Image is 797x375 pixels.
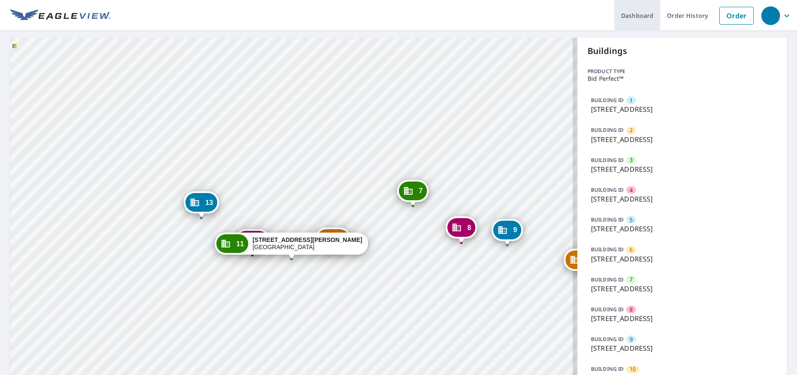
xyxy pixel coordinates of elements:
span: 9 [630,335,633,344]
span: 11 [236,241,244,247]
div: Dropped pin, building 11, Commercial property, 11504 E Rogers Rd Longmont, CO 80501 [215,233,368,259]
p: BUILDING ID [591,186,624,193]
div: Dropped pin, building 9, Commercial property, 12121 Sugar Mill Rd Longmont, CO 80501 [492,219,523,245]
span: 8 [467,224,471,231]
p: BUILDING ID [591,216,624,223]
p: Bid Perfect™ [588,75,777,82]
a: Order [719,7,754,25]
p: [STREET_ADDRESS] [591,224,773,234]
p: [STREET_ADDRESS] [591,104,773,114]
div: Dropped pin, building 6, Commercial property, 12121 Sugar Mill Rd Longmont, CO 80501 [564,249,595,275]
div: Dropped pin, building 8, Commercial property, 12121 Sugar Mill Rd Longmont, CO 80501 [446,216,477,243]
span: 7 [630,276,633,284]
p: BUILDING ID [591,156,624,164]
strong: [STREET_ADDRESS][PERSON_NAME] [252,236,362,243]
p: BUILDING ID [591,126,624,134]
span: 13 [205,199,213,206]
span: 9 [513,227,517,233]
p: BUILDING ID [591,97,624,104]
p: BUILDING ID [591,276,624,283]
p: [STREET_ADDRESS] [591,313,773,324]
p: [STREET_ADDRESS] [591,194,773,204]
span: 6 [630,246,633,254]
div: Dropped pin, building 13, Commercial property, 11504 E Rogers Rd Longmont, CO 80501 [184,191,219,218]
span: 7 [419,187,423,194]
p: BUILDING ID [591,365,624,372]
span: 5 [630,216,633,224]
p: BUILDING ID [591,335,624,343]
div: Dropped pin, building 12, Commercial property, 11504 E Rogers Rd Longmont, CO 80501 [235,229,270,256]
p: [STREET_ADDRESS] [591,343,773,353]
span: 10 [630,365,636,373]
p: Buildings [588,45,777,57]
img: EV Logo [10,9,110,22]
div: Dropped pin, building 7, Commercial property, 12121 Sugar Mill Rd Longmont, CO 80501 [397,180,429,206]
p: [STREET_ADDRESS] [591,254,773,264]
p: Product type [588,68,777,75]
span: 1 [630,97,633,105]
p: [STREET_ADDRESS] [591,134,773,145]
p: BUILDING ID [591,306,624,313]
p: [STREET_ADDRESS] [591,284,773,294]
p: BUILDING ID [591,246,624,253]
div: [GEOGRAPHIC_DATA] [252,236,362,251]
span: 3 [630,156,633,164]
div: Dropped pin, building 10, Commercial property, 11504 E Rogers Rd Longmont, CO 80501 [315,227,350,254]
span: 4 [630,186,633,194]
span: 2 [630,126,633,134]
span: 8 [630,306,633,314]
p: [STREET_ADDRESS] [591,164,773,174]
